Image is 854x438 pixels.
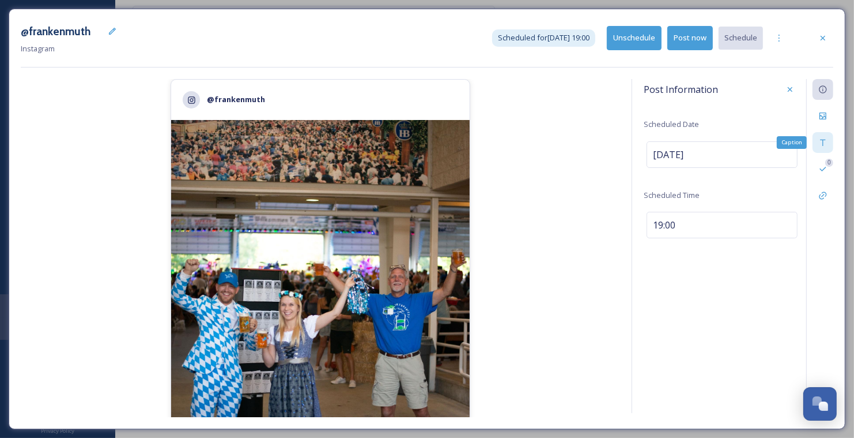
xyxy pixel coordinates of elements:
[644,190,700,200] span: Scheduled Time
[21,23,90,40] h3: @frankenmuth
[607,26,662,50] button: Unschedule
[498,32,590,43] span: Scheduled for [DATE] 19:00
[644,119,699,129] span: Scheduled Date
[207,94,265,104] strong: @frankenmuth
[803,387,837,421] button: Open Chat
[644,83,718,96] span: Post Information
[21,43,55,54] span: Instagram
[653,148,683,162] span: [DATE]
[777,136,807,149] div: Caption
[825,159,833,167] div: 0
[719,27,763,49] button: Schedule
[653,218,675,232] span: 19:00
[667,26,713,50] button: Post now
